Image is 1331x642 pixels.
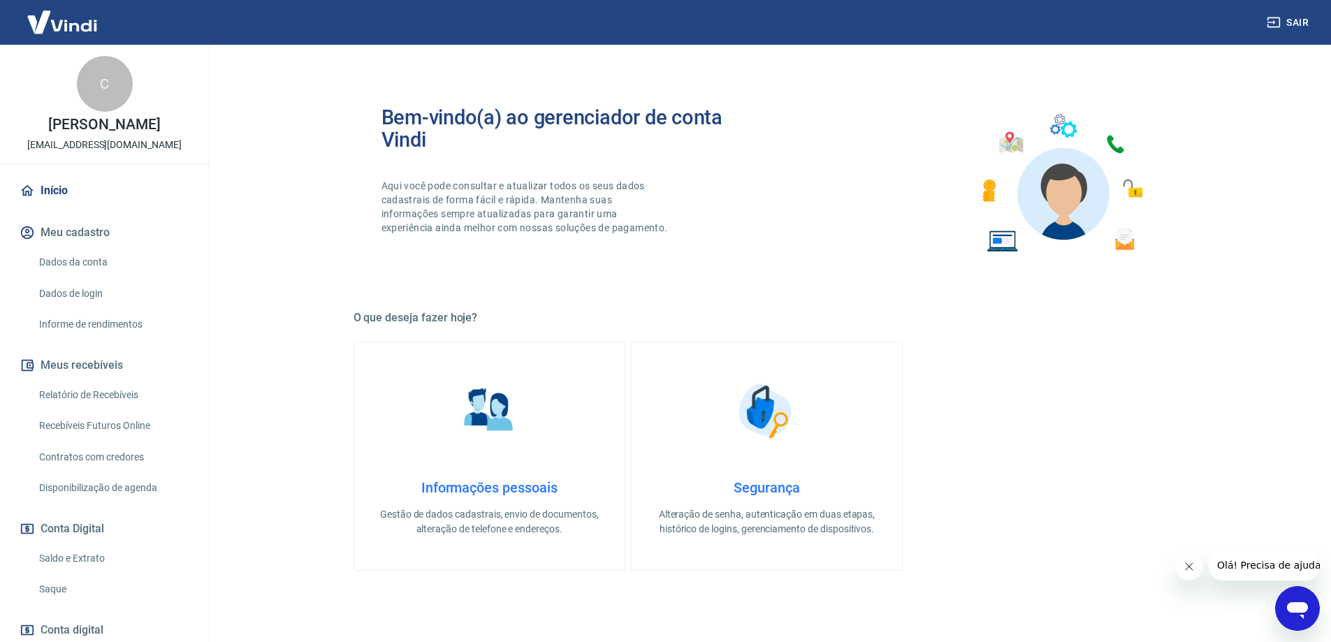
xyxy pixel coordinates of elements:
iframe: Fechar mensagem [1175,553,1203,581]
a: Disponibilização de agenda [34,474,192,502]
img: Vindi [17,1,108,43]
p: Gestão de dados cadastrais, envio de documentos, alteração de telefone e endereços. [377,507,602,537]
a: Contratos com credores [34,443,192,472]
iframe: Botão para abrir a janela de mensagens [1275,586,1320,631]
a: Início [17,175,192,206]
p: [PERSON_NAME] [48,117,160,132]
p: Alteração de senha, autenticação em duas etapas, histórico de logins, gerenciamento de dispositivos. [654,507,880,537]
span: Olá! Precisa de ajuda? [8,10,117,21]
span: Conta digital [41,620,103,640]
p: [EMAIL_ADDRESS][DOMAIN_NAME] [27,138,182,152]
a: Recebíveis Futuros Online [34,411,192,440]
button: Meu cadastro [17,217,192,248]
a: Informações pessoaisInformações pessoaisGestão de dados cadastrais, envio de documentos, alteraçã... [354,342,625,571]
a: SegurançaSegurançaAlteração de senha, autenticação em duas etapas, histórico de logins, gerenciam... [631,342,903,571]
a: Informe de rendimentos [34,310,192,339]
h5: O que deseja fazer hoje? [354,311,1181,325]
button: Sair [1264,10,1314,36]
a: Saque [34,575,192,604]
div: C [77,56,133,112]
a: Dados da conta [34,248,192,277]
img: Segurança [732,376,801,446]
button: Conta Digital [17,513,192,544]
a: Relatório de Recebíveis [34,381,192,409]
h4: Segurança [654,479,880,496]
h2: Bem-vindo(a) ao gerenciador de conta Vindi [381,106,767,151]
p: Aqui você pode consultar e atualizar todos os seus dados cadastrais de forma fácil e rápida. Mant... [381,179,671,235]
a: Saldo e Extrato [34,544,192,573]
a: Dados de login [34,279,192,308]
img: Imagem de um avatar masculino com diversos icones exemplificando as funcionalidades do gerenciado... [970,106,1153,261]
img: Informações pessoais [454,376,524,446]
button: Meus recebíveis [17,350,192,381]
iframe: Mensagem da empresa [1209,550,1320,581]
h4: Informações pessoais [377,479,602,496]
